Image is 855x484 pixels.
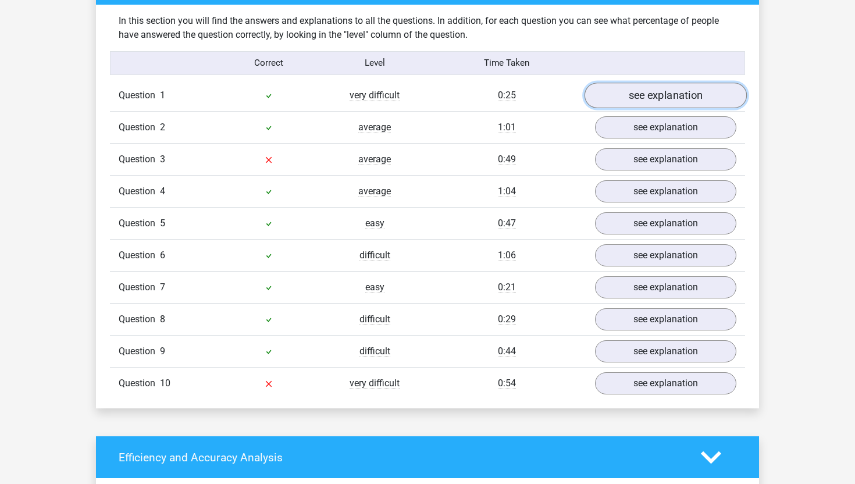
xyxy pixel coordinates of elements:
span: 1 [160,90,165,101]
a: see explanation [595,244,736,266]
span: 7 [160,282,165,293]
span: 0:29 [498,314,516,325]
div: In this section you will find the answers and explanations to all the questions. In addition, for... [110,14,745,42]
span: Question [119,152,160,166]
a: see explanation [595,340,736,362]
span: Question [119,376,160,390]
div: Time Taken [427,56,586,70]
span: 8 [160,314,165,325]
span: Question [119,280,160,294]
a: see explanation [595,308,736,330]
a: see explanation [595,180,736,202]
span: 4 [160,186,165,197]
span: 5 [160,218,165,229]
span: 1:06 [498,250,516,261]
span: 0:25 [498,90,516,101]
span: easy [365,282,384,293]
a: see explanation [595,372,736,394]
a: see explanation [595,148,736,170]
span: 0:44 [498,346,516,357]
span: 10 [160,378,170,389]
div: Level [322,56,427,70]
span: Question [119,344,160,358]
span: Question [119,184,160,198]
span: 1:04 [498,186,516,197]
span: Question [119,88,160,102]
span: 0:54 [498,378,516,389]
span: average [358,186,391,197]
span: Question [119,216,160,230]
a: see explanation [595,276,736,298]
span: 0:47 [498,218,516,229]
span: Question [119,248,160,262]
span: easy [365,218,384,229]
span: 6 [160,250,165,261]
span: 0:49 [498,154,516,165]
span: Question [119,120,160,134]
span: very difficult [350,90,400,101]
span: 0:21 [498,282,516,293]
span: average [358,154,391,165]
span: difficult [359,250,390,261]
a: see explanation [595,212,736,234]
span: 2 [160,122,165,133]
span: difficult [359,346,390,357]
div: Correct [216,56,322,70]
span: 9 [160,346,165,357]
span: Question [119,312,160,326]
span: 1:01 [498,122,516,133]
a: see explanation [585,83,747,108]
span: 3 [160,154,165,165]
span: very difficult [350,378,400,389]
span: average [358,122,391,133]
h4: Efficiency and Accuracy Analysis [119,451,683,464]
a: see explanation [595,116,736,138]
span: difficult [359,314,390,325]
